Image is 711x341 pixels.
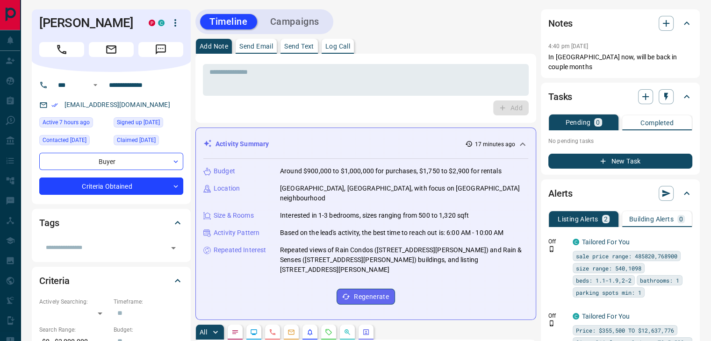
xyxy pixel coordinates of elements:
p: Location [214,184,240,193]
p: Activity Summary [215,139,269,149]
p: Building Alerts [629,216,674,222]
div: Fri Oct 18 2024 [114,135,183,148]
span: beds: 1.1-1.9,2-2 [576,276,632,285]
p: [GEOGRAPHIC_DATA], [GEOGRAPHIC_DATA], with focus on [GEOGRAPHIC_DATA] neighbourhood [280,184,528,203]
div: Tue Sep 16 2025 [39,117,109,130]
div: Activity Summary17 minutes ago [203,135,528,153]
p: Activity Pattern [214,228,259,238]
span: Contacted [DATE] [43,135,86,145]
svg: Email Verified [51,102,58,108]
p: Log Call [325,43,350,50]
p: Send Email [239,43,273,50]
svg: Agent Actions [362,328,370,336]
p: Repeated Interest [214,245,266,255]
span: size range: 540,1098 [576,263,641,273]
h2: Tasks [548,89,572,104]
p: Send Text [284,43,314,50]
div: Buyer [39,153,183,170]
p: Based on the lead's activity, the best time to reach out is: 6:00 AM - 10:00 AM [280,228,503,238]
span: Email [89,42,134,57]
span: Call [39,42,84,57]
p: Repeated views of Rain Condos ([STREET_ADDRESS][PERSON_NAME]) and Rain & Senses ([STREET_ADDRESS]... [280,245,528,275]
svg: Requests [325,328,332,336]
svg: Lead Browsing Activity [250,328,258,336]
span: Active 7 hours ago [43,118,90,127]
button: Open [167,242,180,255]
span: Price: $355,500 TO $12,637,776 [576,326,674,335]
svg: Emails [287,328,295,336]
button: New Task [548,154,692,169]
div: Tasks [548,85,692,108]
a: Tailored For You [582,238,630,246]
p: Off [548,237,567,246]
p: Budget [214,166,235,176]
div: condos.ca [573,239,579,245]
div: condos.ca [158,20,165,26]
span: Signed up [DATE] [117,118,160,127]
h2: Alerts [548,186,573,201]
div: Notes [548,12,692,35]
div: Tue Oct 01 2024 [39,135,109,148]
a: [EMAIL_ADDRESS][DOMAIN_NAME] [65,101,170,108]
p: In [GEOGRAPHIC_DATA] now, will be back in couple months [548,52,692,72]
span: Claimed [DATE] [117,135,156,145]
a: Tailored For You [582,313,630,320]
svg: Notes [231,328,239,336]
div: Sat Mar 14 2020 [114,117,183,130]
div: Tags [39,212,183,234]
p: Actively Searching: [39,298,109,306]
svg: Opportunities [344,328,351,336]
p: Around $900,000 to $1,000,000 for purchases, $1,750 to $2,900 for rentals [280,166,502,176]
p: 2 [604,216,608,222]
span: bathrooms: 1 [640,276,679,285]
p: Interested in 1-3 bedrooms, sizes ranging from 500 to 1,320 sqft [280,211,469,220]
svg: Listing Alerts [306,328,314,336]
svg: Push Notification Only [548,246,555,252]
p: Size & Rooms [214,211,254,220]
h2: Criteria [39,273,70,288]
h2: Notes [548,16,573,31]
svg: Push Notification Only [548,320,555,327]
span: Message [138,42,183,57]
p: Add Note [200,43,228,50]
svg: Calls [269,328,276,336]
p: All [200,329,207,335]
p: Off [548,312,567,320]
p: No pending tasks [548,134,692,148]
div: Criteria Obtained [39,178,183,195]
div: Criteria [39,270,183,292]
span: sale price range: 485820,768900 [576,251,677,261]
p: 4:40 pm [DATE] [548,43,588,50]
button: Timeline [200,14,257,29]
span: parking spots min: 1 [576,288,641,297]
p: Search Range: [39,326,109,334]
div: Alerts [548,182,692,205]
p: 17 minutes ago [474,140,515,149]
p: Completed [640,120,674,126]
p: Listing Alerts [558,216,598,222]
h1: [PERSON_NAME] [39,15,135,30]
button: Campaigns [261,14,329,29]
p: 0 [679,216,683,222]
p: Budget: [114,326,183,334]
button: Open [90,79,101,91]
p: Timeframe: [114,298,183,306]
h2: Tags [39,215,59,230]
p: 0 [596,119,600,126]
button: Regenerate [337,289,395,305]
div: condos.ca [573,313,579,320]
div: property.ca [149,20,155,26]
p: Pending [565,119,590,126]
